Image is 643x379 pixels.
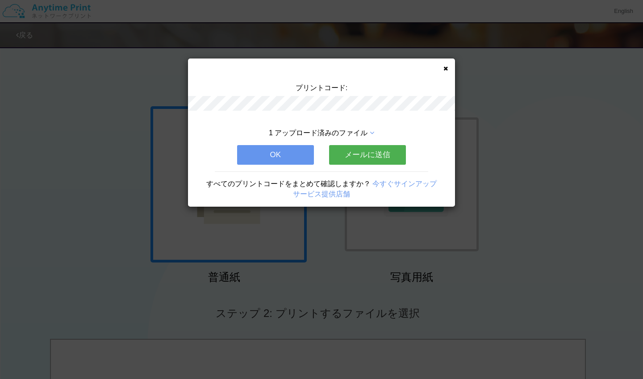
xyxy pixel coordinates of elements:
a: 今すぐサインアップ [372,180,437,187]
a: サービス提供店舗 [293,190,350,198]
span: プリントコード: [296,84,347,92]
button: メールに送信 [329,145,406,165]
span: すべてのプリントコードをまとめて確認しますか？ [206,180,371,187]
button: OK [237,145,314,165]
span: 1 アップロード済みのファイル [269,129,367,137]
